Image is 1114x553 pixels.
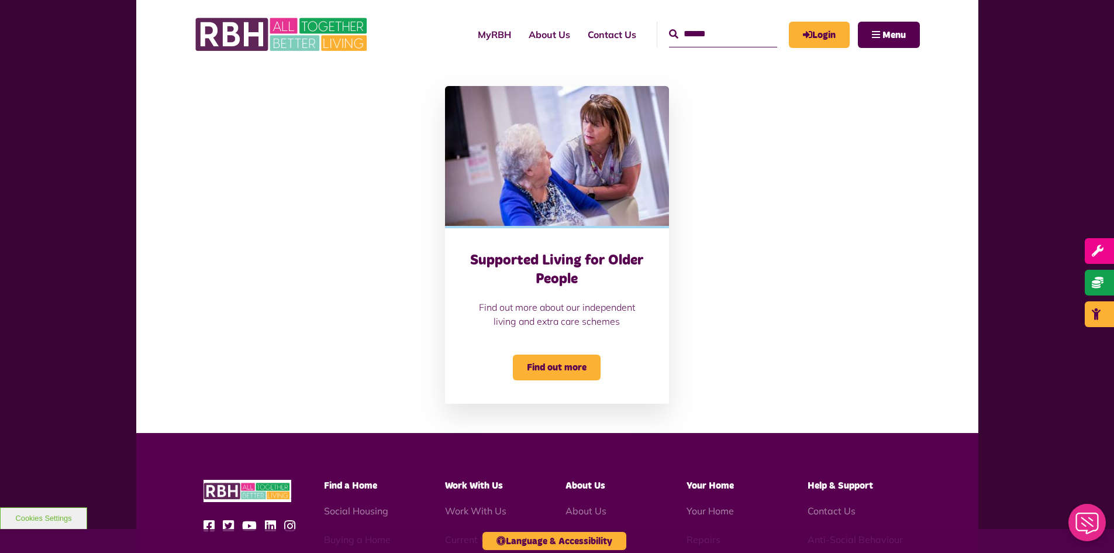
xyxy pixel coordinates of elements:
span: Your Home [687,481,734,490]
a: Work With Us [445,505,506,517]
img: RBH [195,12,370,57]
button: Language & Accessibility [482,532,626,550]
a: Contact Us [808,505,856,517]
input: Search [669,22,777,47]
a: MyRBH [789,22,850,48]
span: Find out more [513,355,601,380]
span: Help & Support [808,481,873,490]
a: Your Home [687,505,734,517]
iframe: Netcall Web Assistant for live chat [1061,500,1114,553]
span: About Us [565,481,605,490]
p: Find out more about our independent living and extra care schemes [468,300,646,328]
img: RBH [204,480,291,503]
img: Independant Living [445,86,669,226]
h3: Supported Living for Older People [468,252,646,288]
a: About Us [565,505,606,517]
button: Navigation [858,22,920,48]
span: Menu [882,30,906,40]
span: Find a Home [324,481,377,490]
a: Supported Living for Older People Find out more about our independent living and extra care schem... [445,86,669,404]
a: Contact Us [579,19,645,50]
span: Work With Us [445,481,503,490]
a: About Us [520,19,579,50]
a: Social Housing - open in a new tab [324,505,388,517]
a: MyRBH [469,19,520,50]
